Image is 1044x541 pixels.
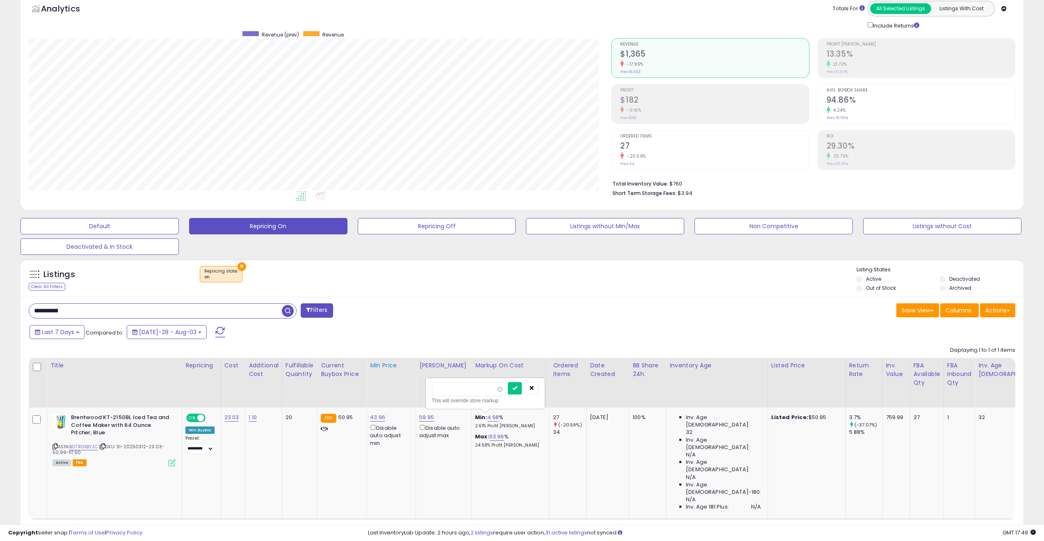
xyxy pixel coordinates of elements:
[204,274,238,280] div: on
[53,443,164,456] span: | SKU: 51-20250312-23.03-50.99-11790
[71,414,171,439] b: Brentwood KT-2150BL Iced Tea and Coffee Maker with 64 Ounce Pitcher, Blue
[612,178,1009,188] li: $760
[863,218,1021,234] button: Listings without Cost
[590,361,626,378] div: Date Created
[950,346,1015,354] div: Displaying 1 to 1 of 1 items
[947,414,969,421] div: 1
[475,414,543,429] div: %
[947,361,972,387] div: FBA inbound Qty
[262,31,299,38] span: Revenue (prev)
[21,218,179,234] button: Default
[249,413,257,422] a: 1.10
[185,426,215,434] div: Win BuyBox
[946,306,971,314] span: Columns
[686,429,692,436] span: 32
[751,503,761,511] span: N/A
[849,414,882,421] div: 3.7%
[475,442,543,448] p: 24.58% Profit [PERSON_NAME]
[42,328,74,336] span: Last 7 Days
[827,49,1015,60] h2: 13.35%
[286,361,314,378] div: Fulfillable Quantity
[686,496,696,503] span: N/A
[21,238,179,255] button: Deactivated & In Stock
[886,414,904,421] div: 759.99
[489,433,504,441] a: 63.99
[771,413,809,421] b: Listed Price:
[475,361,546,370] div: Markup on Cost
[204,415,217,422] span: OFF
[224,413,239,422] a: 23.03
[870,3,931,14] button: All Selected Listings
[866,284,896,291] label: Out of Stock
[633,361,662,378] div: BB Share 24h.
[686,503,729,511] span: Inv. Age 181 Plus:
[830,107,846,113] small: 4.24%
[686,481,761,496] span: Inv. Age [DEMOGRAPHIC_DATA]-180:
[185,361,217,370] div: Repricing
[914,361,940,387] div: FBA Available Qty
[857,266,1023,274] p: Listing States:
[620,141,809,152] h2: 27
[940,303,979,317] button: Columns
[370,413,385,422] a: 43.96
[633,414,660,421] div: 100%
[419,361,468,370] div: [PERSON_NAME]
[370,423,409,447] div: Disable auto adjust min
[545,529,587,536] a: 31 active listings
[612,190,676,197] b: Short Term Storage Fees:
[854,422,877,428] small: (-37.07%)
[475,423,543,429] p: 2.61% Profit [PERSON_NAME]
[475,433,543,448] div: %
[558,422,582,428] small: (-20.59%)
[590,414,623,421] div: [DATE]
[827,88,1015,93] span: Avg. Buybox Share
[475,413,487,421] b: Min:
[827,42,1015,47] span: Profit [PERSON_NAME]
[669,361,764,370] div: Inventory Age
[286,414,311,421] div: 20
[432,397,539,405] div: This will override store markup
[53,459,71,466] span: All listings currently available for purchase on Amazon
[827,141,1015,152] h2: 29.30%
[419,423,465,439] div: Disable auto adjust max
[70,529,105,536] a: Terms of Use
[624,153,646,159] small: -20.59%
[185,436,215,454] div: Preset:
[419,413,434,422] a: 59.95
[321,414,336,423] small: FBA
[8,529,38,536] strong: Copyright
[224,361,242,370] div: Cost
[620,88,809,93] span: Profit
[127,325,207,339] button: [DATE]-28 - Aug-03
[830,153,849,159] small: 25.75%
[368,529,1036,537] div: Last InventoryLab Update: 2 hours ago, require user action, not synced.
[827,134,1015,139] span: ROI
[686,414,761,429] span: Inv. Age [DEMOGRAPHIC_DATA]:
[886,361,907,378] div: Inv. value
[896,303,939,317] button: Save View
[949,284,971,291] label: Archived
[358,218,516,234] button: Repricing Off
[612,180,668,187] b: Total Inventory Value:
[833,5,865,13] div: Totals For
[620,95,809,106] h2: $182
[69,443,98,450] a: B07RGXBYJC
[29,283,65,291] div: Clear All Filters
[827,95,1015,106] h2: 94.86%
[8,529,142,537] div: seller snap | |
[487,413,499,422] a: 4.98
[830,61,847,67] small: 21.70%
[526,218,684,234] button: Listings without Min/Max
[41,3,96,16] h5: Analytics
[187,415,197,422] span: ON
[43,269,75,280] h5: Listings
[472,358,550,408] th: The percentage added to the cost of goods (COGS) that forms the calculator for Min & Max prices.
[694,218,853,234] button: Non Competitive
[620,49,809,60] h2: $1,365
[475,433,489,440] b: Max:
[686,458,761,473] span: Inv. Age [DEMOGRAPHIC_DATA]:
[827,115,848,120] small: Prev: 91.00%
[30,325,85,339] button: Last 7 Days
[189,218,347,234] button: Repricing On
[139,328,196,336] span: [DATE]-28 - Aug-03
